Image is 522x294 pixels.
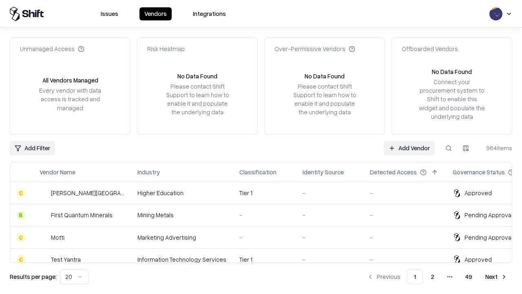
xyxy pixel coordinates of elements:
[36,86,104,112] div: Every vendor with data access is tracked and managed
[370,211,440,219] div: -
[51,233,64,242] div: Motti
[40,211,48,219] img: First Quantum Minerals
[239,189,290,197] div: Tier 1
[137,168,160,176] div: Industry
[10,272,57,281] p: Results per page:
[10,141,55,156] button: Add Filter
[425,269,441,284] button: 2
[432,67,472,76] div: No Data Found
[51,189,124,197] div: [PERSON_NAME][GEOGRAPHIC_DATA]
[42,76,98,85] div: All Vendors Managed
[370,233,440,242] div: -
[303,233,357,242] div: -
[137,255,226,264] div: Information Technology Services
[453,168,505,176] div: Governance Status
[464,189,492,197] div: Approved
[137,233,226,242] div: Marketing Advertising
[303,168,344,176] div: Identity Source
[370,189,440,197] div: -
[384,141,435,156] a: Add Vendor
[137,189,226,197] div: Higher Education
[177,72,217,80] div: No Data Found
[402,45,458,53] div: Offboarded Vendors
[407,269,423,284] button: 1
[464,211,513,219] div: Pending Approval
[139,7,172,20] button: Vendors
[51,255,81,264] div: Test Yantra
[303,255,357,264] div: -
[303,211,357,219] div: -
[370,168,417,176] div: Detected Access
[459,269,479,284] button: 49
[96,7,123,20] button: Issues
[20,45,84,53] div: Unmanaged Access
[40,255,48,263] img: Test Yantra
[239,211,290,219] div: -
[418,78,486,121] div: Connect your procurement system to Shift to enable this widget and populate the underlying data
[17,233,25,241] div: C
[40,189,48,197] img: Reichman University
[147,45,185,53] div: Risk Heatmap
[239,168,276,176] div: Classification
[17,211,25,219] div: B
[464,233,513,242] div: Pending Approval
[291,82,358,117] div: Please contact Shift Support to learn how to enable it and populate the underlying data
[51,211,113,219] div: First Quantum Minerals
[40,233,48,241] img: Motti
[17,189,25,197] div: C
[40,168,75,176] div: Vendor Name
[464,255,492,264] div: Approved
[188,7,231,20] button: Integrations
[362,269,512,284] nav: pagination
[305,72,345,80] div: No Data Found
[303,189,357,197] div: -
[274,45,355,53] div: Over-Permissive Vendors
[370,255,440,264] div: -
[239,255,290,264] div: Tier 1
[137,211,226,219] div: Mining Metals
[480,269,512,284] button: Next
[239,233,290,242] div: -
[164,82,231,117] div: Please contact Shift Support to learn how to enable it and populate the underlying data
[17,255,25,263] div: C
[480,144,512,152] div: 964 items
